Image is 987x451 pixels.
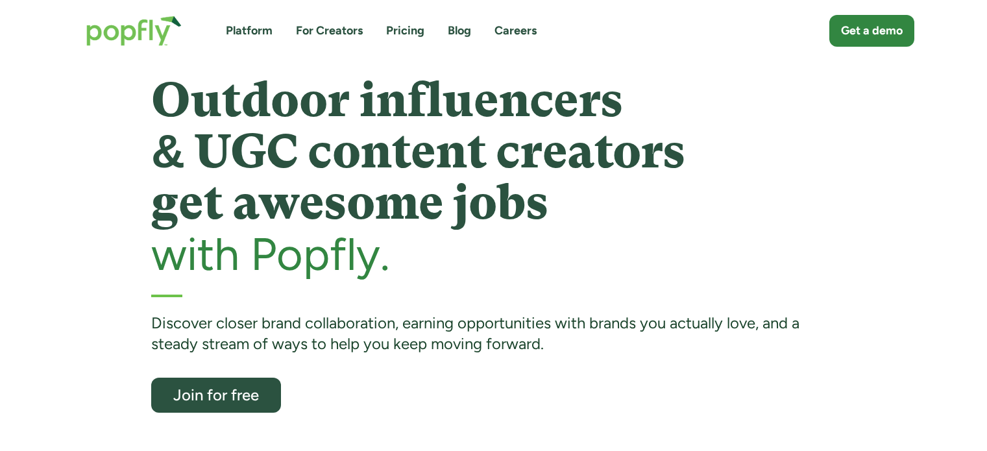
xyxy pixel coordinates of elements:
h1: Outdoor influencers & UGC content creators get awesome jobs [151,75,836,229]
a: Join for free [151,378,281,413]
div: Get a demo [841,23,903,39]
a: Pricing [386,23,424,39]
a: Blog [448,23,471,39]
div: Join for free [163,387,269,403]
a: Get a demo [829,15,914,47]
a: Careers [494,23,537,39]
a: home [73,3,195,59]
h2: with Popfly. [151,229,836,279]
div: Discover closer brand collaboration, earning opportunities with brands you actually love, and a s... [151,313,836,355]
a: For Creators [296,23,363,39]
a: Platform [226,23,273,39]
